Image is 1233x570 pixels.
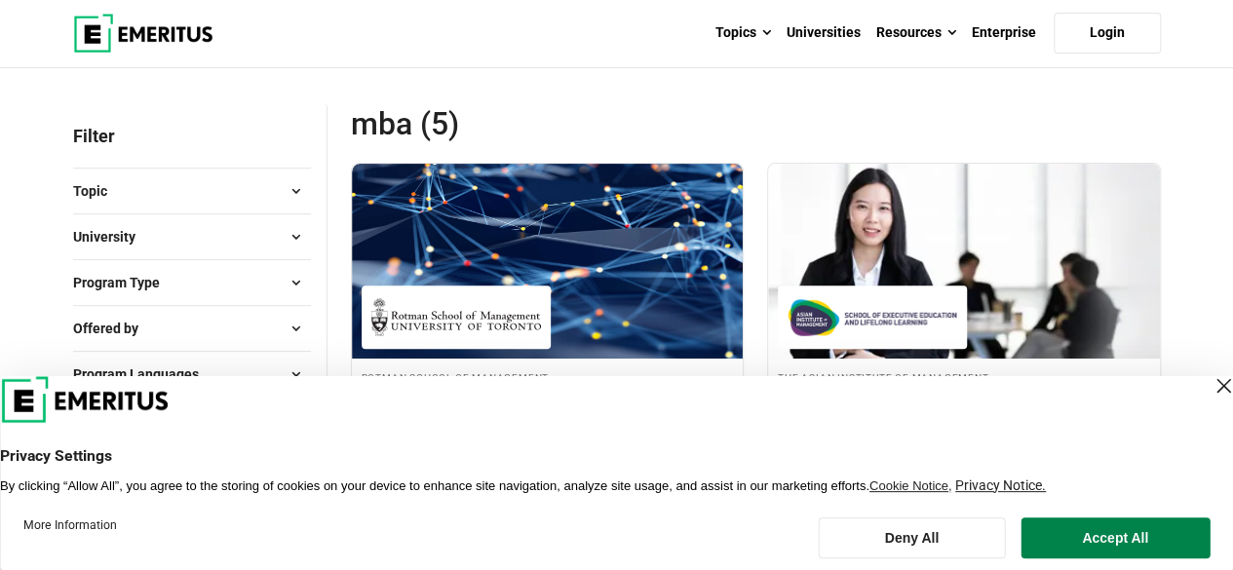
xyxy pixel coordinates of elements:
[73,363,214,385] span: Program Languages
[73,176,311,206] button: Topic
[73,180,123,202] span: Topic
[371,295,541,339] img: Rotman School of Management
[352,164,744,359] img: MBA Essentials | Online Business Management Course
[768,164,1160,481] a: Business Management Course by The Asian Institute of Management - September 30, 2025 The Asian In...
[788,295,957,339] img: The Asian Institute of Management
[73,226,151,247] span: University
[73,360,311,389] button: Program Languages
[73,268,311,297] button: Program Type
[362,368,734,385] h4: Rotman School of Management
[1054,13,1161,54] a: Login
[73,318,154,339] span: Offered by
[73,222,311,251] button: University
[73,104,311,168] p: Filter
[73,272,175,293] span: Program Type
[778,368,1150,385] h4: The Asian Institute of Management
[73,314,311,343] button: Offered by
[768,164,1160,359] img: GLOBAL MBA | Online Business Management Course
[352,164,744,481] a: Business Management Course by Rotman School of Management - September 4, 2025 Rotman School of Ma...
[351,104,756,143] span: mba (5)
